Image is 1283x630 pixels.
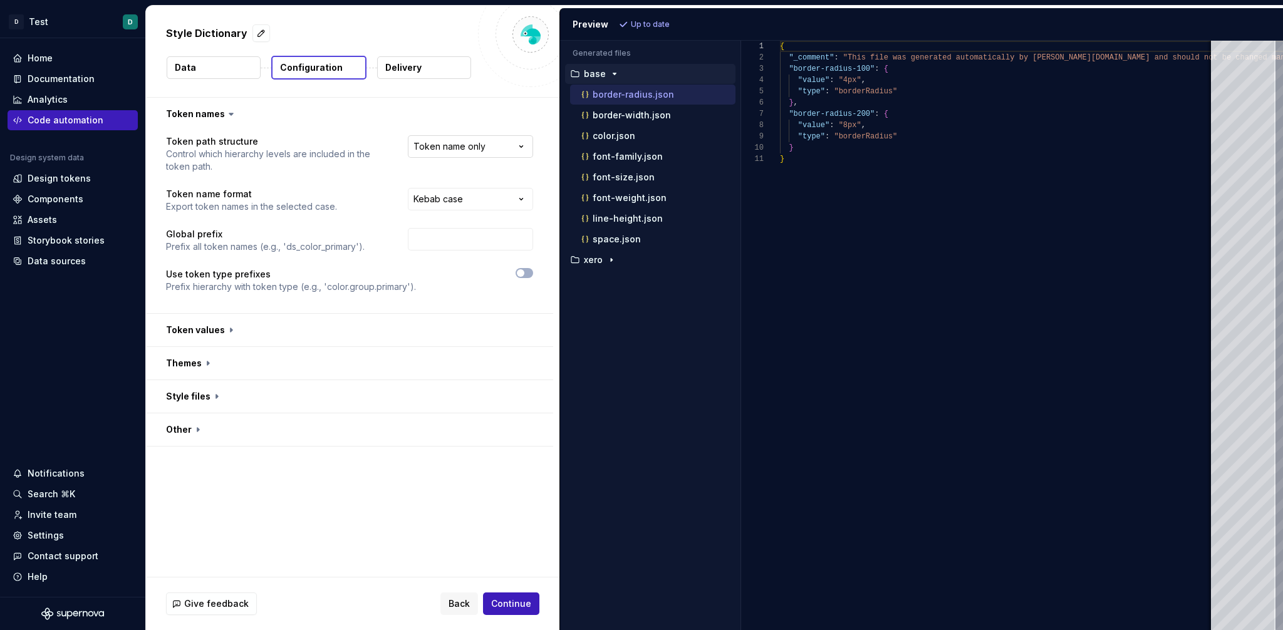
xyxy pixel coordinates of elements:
p: Style Dictionary [166,26,247,41]
span: , [861,76,865,85]
div: Design system data [10,153,84,163]
button: font-weight.json [570,191,735,205]
button: base [565,67,735,81]
button: font-family.json [570,150,735,163]
button: border-width.json [570,108,735,122]
span: , [861,121,865,130]
p: Prefix all token names (e.g., 'ds_color_primary'). [166,240,365,253]
div: Search ⌘K [28,488,75,500]
a: Data sources [8,251,138,271]
span: "borderRadius" [834,132,897,141]
a: Components [8,189,138,209]
span: "value" [797,76,829,85]
div: Help [28,571,48,583]
p: font-family.json [593,152,663,162]
button: Contact support [8,546,138,566]
div: Home [28,52,53,65]
span: Give feedback [184,597,249,610]
p: base [584,69,606,79]
button: color.json [570,129,735,143]
span: "This file was generated automatically by [PERSON_NAME] [843,53,1091,62]
p: border-width.json [593,110,671,120]
p: Delivery [385,61,422,74]
p: Prefix hierarchy with token type (e.g., 'color.group.primary'). [166,281,416,293]
div: 11 [741,153,764,165]
div: Analytics [28,93,68,106]
span: "_comment" [789,53,834,62]
a: Design tokens [8,168,138,188]
div: D [9,14,24,29]
span: : [825,87,829,96]
div: Storybook stories [28,234,105,247]
span: Back [449,597,470,610]
div: Components [28,193,83,205]
a: Invite team [8,505,138,525]
button: line-height.json [570,212,735,225]
div: Assets [28,214,57,226]
div: Contact support [28,550,98,562]
span: "type" [797,87,824,96]
span: "border-radius-200" [789,110,875,118]
button: Back [440,592,478,615]
a: Home [8,48,138,68]
p: Global prefix [166,228,365,240]
span: : [829,76,834,85]
p: Data [175,61,196,74]
p: font-size.json [593,172,655,182]
span: : [875,65,879,73]
span: { [883,65,888,73]
div: 5 [741,86,764,97]
div: Design tokens [28,172,91,185]
p: color.json [593,131,635,141]
div: 7 [741,108,764,120]
p: Up to date [631,19,670,29]
span: : [829,121,834,130]
span: } [789,98,793,107]
div: Settings [28,529,64,542]
div: Invite team [28,509,76,521]
button: border-radius.json [570,88,735,101]
span: } [789,143,793,152]
p: border-radius.json [593,90,674,100]
span: "type" [797,132,824,141]
div: Test [29,16,48,28]
div: 2 [741,52,764,63]
svg: Supernova Logo [41,607,104,620]
p: space.json [593,234,641,244]
div: 4 [741,75,764,86]
button: Continue [483,592,539,615]
a: Code automation [8,110,138,130]
span: Continue [491,597,531,610]
div: Code automation [28,114,103,127]
div: Documentation [28,73,95,85]
button: Configuration [271,56,366,80]
button: font-size.json [570,170,735,184]
p: Token path structure [166,135,385,148]
button: xero [565,253,735,267]
div: Data sources [28,255,86,267]
button: Delivery [377,56,471,79]
a: Documentation [8,69,138,89]
button: Help [8,567,138,587]
p: xero [584,255,603,265]
span: { [780,42,784,51]
p: Configuration [280,61,343,74]
div: Notifications [28,467,85,480]
div: 1 [741,41,764,52]
div: 10 [741,142,764,153]
p: Export token names in the selected case. [166,200,337,213]
button: Notifications [8,463,138,483]
span: "border-radius-100" [789,65,875,73]
button: DTestD [3,8,143,35]
div: 9 [741,131,764,142]
p: font-weight.json [593,193,667,203]
span: "value" [797,121,829,130]
button: Data [167,56,261,79]
p: line-height.json [593,214,663,224]
div: D [128,17,133,27]
div: 6 [741,97,764,108]
a: Assets [8,210,138,230]
div: 3 [741,63,764,75]
span: { [883,110,888,118]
